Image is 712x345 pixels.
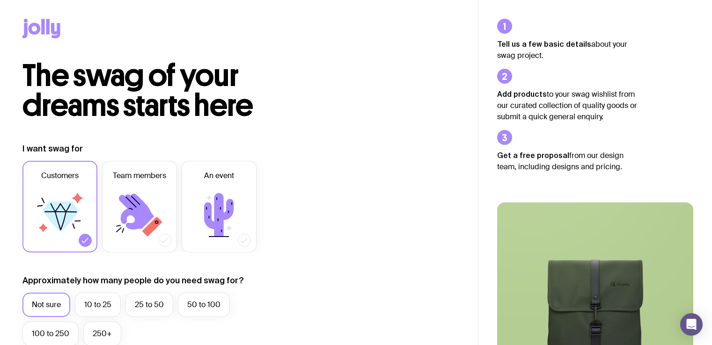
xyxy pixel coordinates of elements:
div: Open Intercom Messenger [680,313,703,336]
label: Not sure [22,293,70,317]
label: 50 to 100 [178,293,230,317]
label: 25 to 50 [125,293,173,317]
span: An event [204,170,234,181]
span: The swag of your dreams starts here [22,57,253,124]
span: Team members [113,170,166,181]
strong: Add products [497,90,547,98]
p: from our design team, including designs and pricing. [497,150,638,172]
strong: Get a free proposal [497,151,569,159]
span: Customers [41,170,79,181]
p: about your swag project. [497,38,638,61]
label: 10 to 25 [75,293,121,317]
label: Approximately how many people do you need swag for? [22,275,244,286]
strong: Tell us a few basic details [497,40,591,48]
p: to your swag wishlist from our curated collection of quality goods or submit a quick general enqu... [497,88,638,122]
label: I want swag for [22,143,83,154]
